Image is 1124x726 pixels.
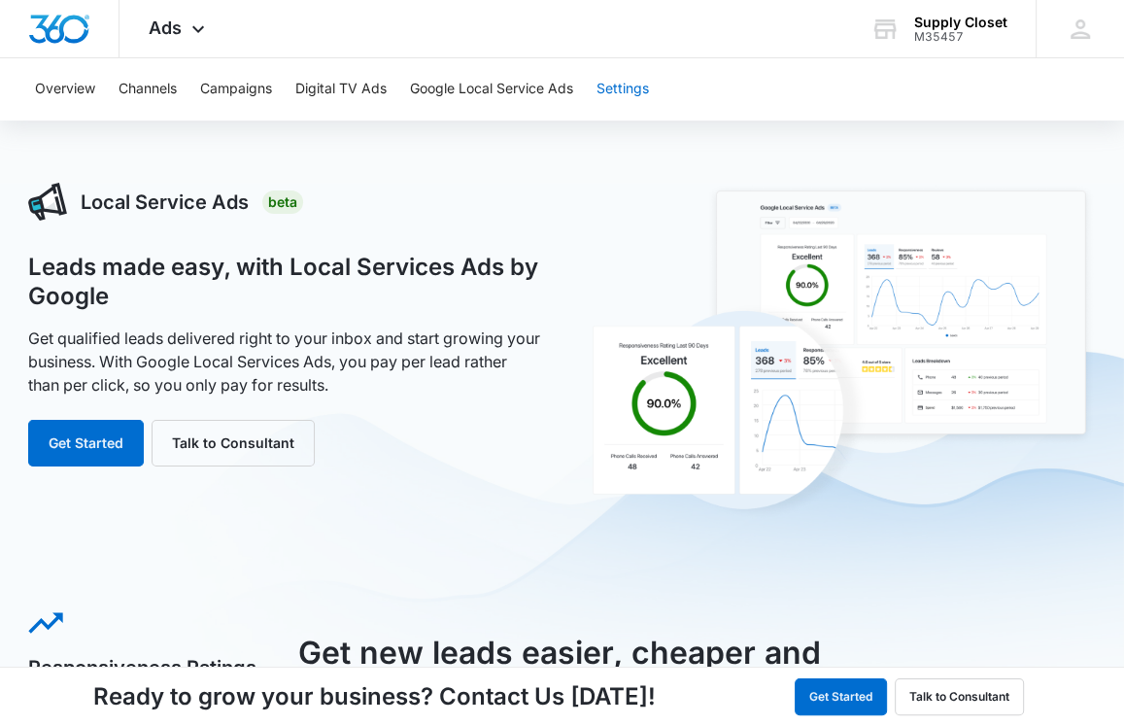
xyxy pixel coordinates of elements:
[410,58,573,121] button: Google Local Service Ads
[93,679,656,714] h4: Ready to grow your business? Contact Us [DATE]!
[795,678,887,715] button: Get Started
[298,630,821,723] h3: Get new leads easier, cheaper and faster than traditional advertising
[35,58,95,121] button: Overview
[28,253,541,311] h1: Leads made easy, with Local Services Ads by Google
[152,420,315,467] button: Talk to Consultant
[81,188,249,217] h3: Local Service Ads
[914,30,1007,44] div: account id
[28,420,144,467] button: Get Started
[28,658,271,677] h5: Responsiveness Ratings
[895,678,1024,715] button: Talk to Consultant
[596,58,649,121] button: Settings
[914,15,1007,30] div: account name
[149,17,182,38] span: Ads
[200,58,272,121] button: Campaigns
[119,58,177,121] button: Channels
[28,327,541,397] p: Get qualified leads delivered right to your inbox and start growing your business. With Google Lo...
[262,190,303,214] div: Beta
[295,58,387,121] button: Digital TV Ads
